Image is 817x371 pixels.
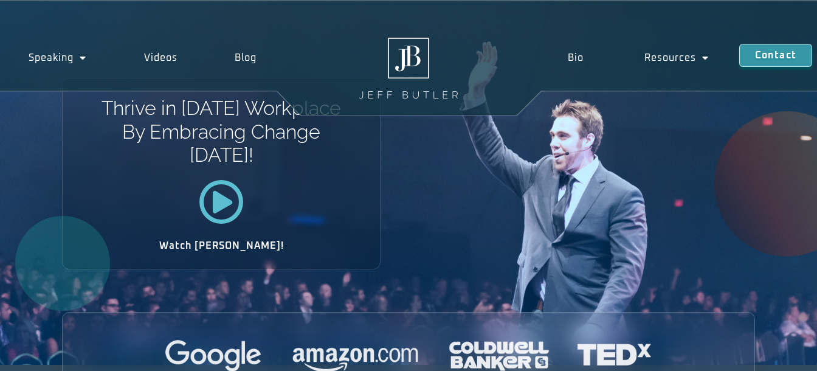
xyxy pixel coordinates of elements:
a: Blog [206,44,285,72]
a: Bio [537,44,614,72]
span: Contact [755,50,796,60]
h2: Watch [PERSON_NAME]! [105,241,337,251]
nav: Menu [537,44,739,72]
a: Contact [739,44,812,67]
a: Videos [115,44,205,72]
h1: Thrive in [DATE] Workplace By Embracing Change [DATE]! [101,97,342,167]
a: Resources [614,44,739,72]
